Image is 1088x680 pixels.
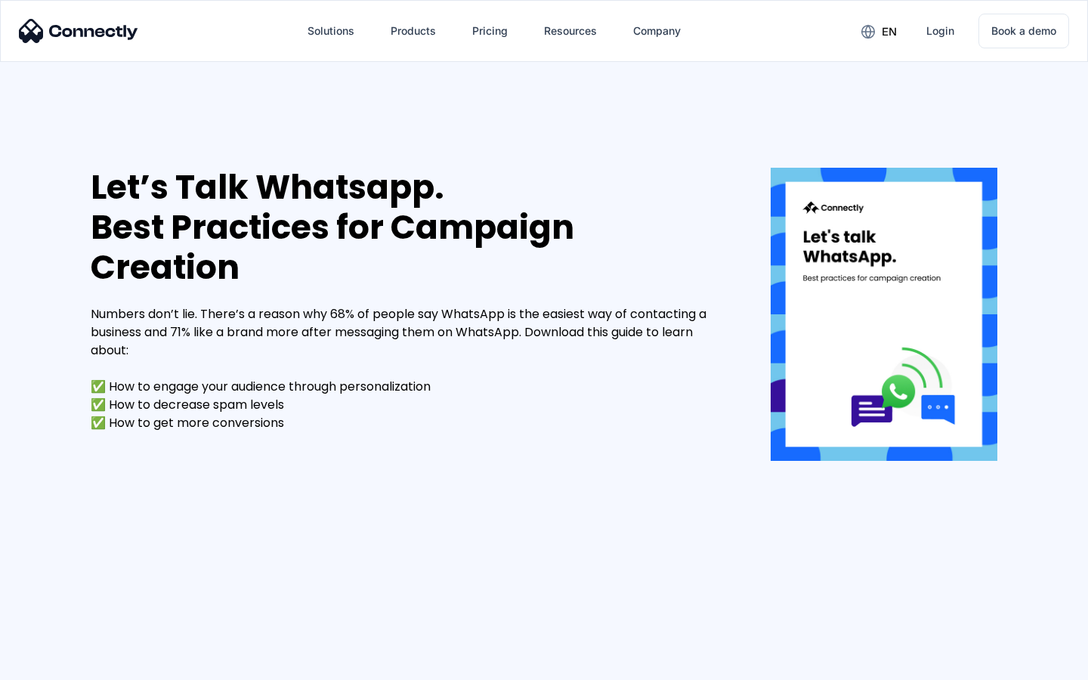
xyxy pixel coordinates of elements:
div: Numbers don’t lie. There’s a reason why 68% of people say WhatsApp is the easiest way of contacti... [91,305,725,432]
a: Pricing [460,13,520,49]
a: Book a demo [978,14,1069,48]
div: Pricing [472,20,508,42]
aside: Language selected: English [15,654,91,675]
img: Connectly Logo [19,19,138,43]
ul: Language list [30,654,91,675]
div: en [882,21,897,42]
div: Login [926,20,954,42]
div: Solutions [308,20,354,42]
div: Products [391,20,436,42]
a: Login [914,13,966,49]
div: Let’s Talk Whatsapp. Best Practices for Campaign Creation [91,168,725,287]
div: Resources [544,20,597,42]
div: Company [633,20,681,42]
